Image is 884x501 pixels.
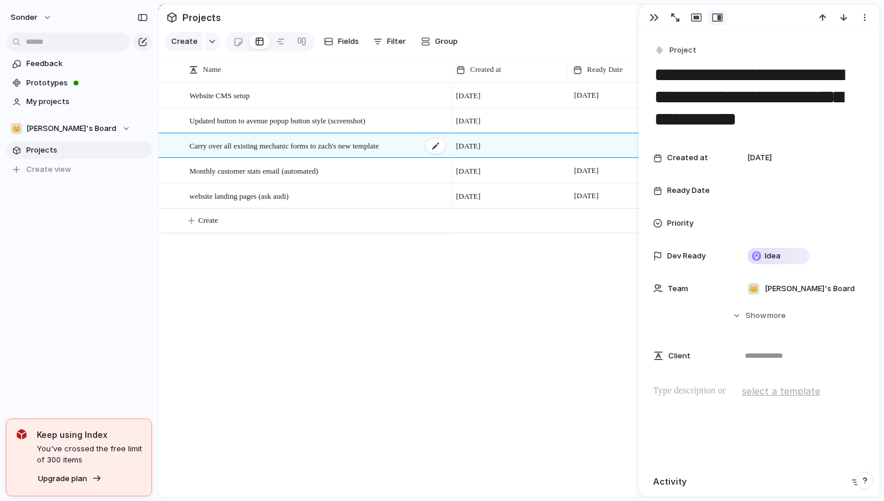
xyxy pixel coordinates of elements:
span: Created at [470,64,501,75]
span: more [767,310,786,322]
a: Feedback [6,55,152,72]
span: Ready Date [587,64,623,75]
span: [DATE] [456,140,481,152]
span: Show [745,310,766,322]
span: Projects [180,7,223,28]
span: Team [668,283,688,295]
span: [DATE] [456,115,481,127]
button: Create [164,32,203,51]
span: Create view [26,164,71,175]
span: select a template [742,384,820,398]
button: 👑[PERSON_NAME]'s Board [6,120,152,137]
span: Prototypes [26,77,148,89]
span: Idea [765,250,781,262]
span: Website CMS setup [189,88,250,102]
span: sonder [11,12,37,23]
span: [DATE] [571,189,602,203]
span: Projects [26,144,148,156]
h2: Activity [653,475,687,489]
a: Projects [6,141,152,159]
span: Fields [338,36,359,47]
span: [PERSON_NAME]'s Board [26,123,116,134]
span: [DATE] [571,88,602,102]
button: Filter [368,32,410,51]
button: Upgrade plan [34,471,105,487]
span: My projects [26,96,148,108]
span: [DATE] [456,165,481,177]
span: [DATE] [456,191,481,202]
span: Created at [667,152,708,164]
span: You've crossed the free limit of 300 items [37,443,142,466]
span: [PERSON_NAME]'s Board [765,283,855,295]
span: Feedback [26,58,148,70]
span: Ready Date [667,185,710,196]
button: Fields [319,32,364,51]
span: Group [435,36,458,47]
span: [DATE] [456,90,481,102]
div: 👑 [748,283,759,295]
span: Create [198,215,218,226]
button: Group [415,32,464,51]
a: My projects [6,93,152,110]
span: Monthly customer stats email (automated) [189,164,318,177]
span: Upgrade plan [38,473,87,485]
div: 👑 [11,123,22,134]
span: Updated button to avenue popup button style (screenshot) [189,113,365,127]
span: Keep using Index [37,429,142,441]
button: select a template [740,382,822,400]
button: sonder [5,8,58,27]
button: Showmore [653,305,865,326]
span: Carry over all existing mechanic forms to zach's new template [189,139,379,152]
button: Create view [6,161,152,178]
span: Client [668,350,690,362]
span: Create [171,36,198,47]
button: Project [652,42,700,59]
span: [DATE] [571,164,602,178]
span: Dev Ready [667,250,706,262]
span: Name [203,64,221,75]
a: Prototypes [6,74,152,92]
span: [DATE] [747,152,772,164]
span: website landing pages (ask audi) [189,189,289,202]
span: Priority [667,217,693,229]
span: Project [669,44,696,56]
span: Filter [387,36,406,47]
